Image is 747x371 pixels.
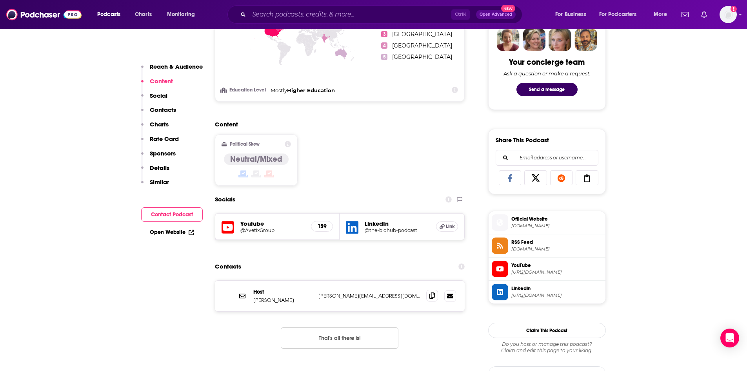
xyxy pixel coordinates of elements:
[141,150,176,164] button: Sponsors
[492,261,602,277] a: YouTube[URL][DOMAIN_NAME]
[135,9,152,20] span: Charts
[365,227,430,233] a: @the-biohub-podcast
[215,121,459,128] h2: Content
[141,77,173,92] button: Content
[480,13,512,16] span: Open Advanced
[492,238,602,254] a: RSS Feed[DOMAIN_NAME]
[318,292,420,299] p: [PERSON_NAME][EMAIL_ADDRESS][DOMAIN_NAME]
[392,42,452,49] span: [GEOGRAPHIC_DATA]
[381,54,387,60] span: 5
[150,150,176,157] p: Sponsors
[503,70,591,77] div: Ask a question or make a request.
[555,9,586,20] span: For Business
[576,170,598,185] a: Copy Link
[731,6,737,12] svg: Add a profile image
[720,6,737,23] button: Show profile menu
[97,9,120,20] span: Podcasts
[130,8,156,21] a: Charts
[287,87,335,93] span: Higher Education
[150,106,176,113] p: Contacts
[654,9,667,20] span: More
[141,207,203,222] button: Contact Podcast
[150,135,179,143] p: Rate Card
[496,150,598,166] div: Search followers
[511,246,602,252] span: anchor.fm
[150,178,169,186] p: Similar
[141,92,167,106] button: Social
[511,262,602,269] span: YouTube
[150,229,194,236] a: Open Website
[516,83,578,96] button: Send a message
[511,285,602,292] span: Linkedin
[524,170,547,185] a: Share on X/Twitter
[235,5,530,24] div: Search podcasts, credits, & more...
[381,31,387,37] span: 3
[599,9,637,20] span: For Podcasters
[501,5,515,12] span: New
[550,8,596,21] button: open menu
[499,170,522,185] a: Share on Facebook
[549,28,571,51] img: Jules Profile
[230,141,260,147] h2: Political Skew
[381,42,387,49] span: 4
[141,106,176,121] button: Contacts
[150,63,203,70] p: Reach & Audience
[253,297,312,303] p: [PERSON_NAME]
[150,121,169,128] p: Charts
[150,164,169,172] p: Details
[150,92,167,99] p: Social
[509,57,585,67] div: Your concierge team
[451,9,470,20] span: Ctrl K
[698,8,710,21] a: Show notifications dropdown
[240,227,305,233] h5: @AvetixGroup
[162,8,205,21] button: open menu
[523,28,545,51] img: Barbara Profile
[488,341,606,347] span: Do you host or manage this podcast?
[511,239,602,246] span: RSS Feed
[92,8,131,21] button: open menu
[488,341,606,354] div: Claim and edit this page to your liking.
[446,223,455,230] span: Link
[436,221,458,232] a: Link
[678,8,692,21] a: Show notifications dropdown
[141,121,169,135] button: Charts
[492,284,602,300] a: Linkedin[URL][DOMAIN_NAME]
[511,216,602,223] span: Official Website
[141,135,179,150] button: Rate Card
[550,170,573,185] a: Share on Reddit
[496,136,549,144] h3: Share This Podcast
[476,10,516,19] button: Open AdvancedNew
[720,6,737,23] img: User Profile
[497,28,520,51] img: Sydney Profile
[511,292,602,298] span: https://www.linkedin.com/company/the-biohub-podcast
[488,323,606,338] button: Claim This Podcast
[215,192,235,207] h2: Socials
[648,8,677,21] button: open menu
[141,63,203,77] button: Reach & Audience
[141,178,169,193] button: Similar
[720,329,739,347] div: Open Intercom Messenger
[492,214,602,231] a: Official Website[DOMAIN_NAME]
[222,88,267,93] h3: Education Level
[141,164,169,179] button: Details
[574,28,597,51] img: Jon Profile
[230,154,282,164] h4: Neutral/Mixed
[253,289,312,295] p: Host
[502,150,592,165] input: Email address or username...
[511,223,602,229] span: podcasters.spotify.com
[150,77,173,85] p: Content
[392,53,452,60] span: [GEOGRAPHIC_DATA]
[318,223,326,230] h5: 159
[271,87,287,93] span: Mostly
[215,259,241,274] h2: Contacts
[167,9,195,20] span: Monitoring
[594,8,648,21] button: open menu
[392,31,452,38] span: [GEOGRAPHIC_DATA]
[365,220,430,227] h5: LinkedIn
[249,8,451,21] input: Search podcasts, credits, & more...
[6,7,82,22] img: Podchaser - Follow, Share and Rate Podcasts
[240,220,305,227] h5: Youtube
[281,327,398,349] button: Nothing here.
